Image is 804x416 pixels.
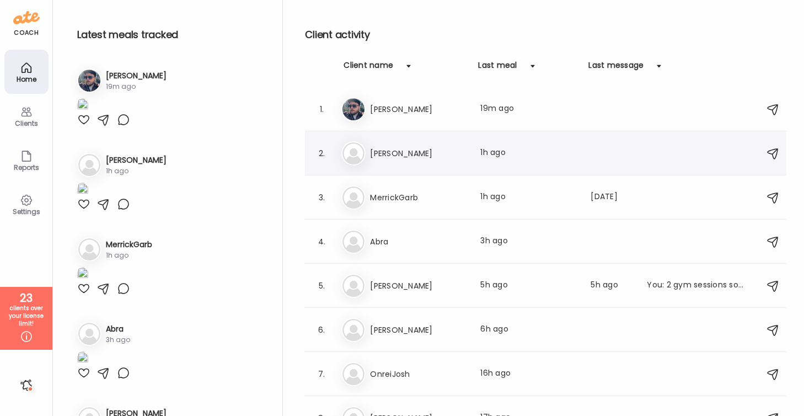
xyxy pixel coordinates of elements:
h3: [PERSON_NAME] [370,279,467,292]
img: bg-avatar-default.svg [78,238,100,260]
h3: MerrickGarb [370,191,467,204]
h3: [PERSON_NAME] [370,147,467,160]
img: bg-avatar-default.svg [342,363,365,385]
div: 23 [4,291,49,305]
img: images%2FuClcIKOTnDcnFkO6MYeCD7EVc453%2Fvj371z74APlaZY9IBL8g%2FryZZjrakwgTpEtbN32O1_1080 [77,267,88,282]
div: 1h ago [106,166,167,176]
img: bg-avatar-default.svg [342,275,365,297]
img: bg-avatar-default.svg [78,154,100,176]
img: bg-avatar-default.svg [342,319,365,341]
h3: Abra [106,323,130,335]
div: 1. [315,103,328,116]
div: You: 2 gym sessions so far this week!! Do you have any protein powder left? I would suggest going... [647,279,744,292]
h3: [PERSON_NAME] [106,154,167,166]
div: 3. [315,191,328,204]
img: ate [13,9,40,26]
div: 3h ago [106,335,130,345]
img: avatars%2FqfN6MOReJKbUSuDM5i6AZ6bwkYH2 [78,70,100,92]
div: Reports [7,164,46,171]
div: Settings [7,208,46,215]
div: Clients [7,120,46,127]
img: images%2Fw52rO0rltTO3dTMkIwpKaV4OyAr1%2Fen9mnmlH48aGbpom57Nj%2FNhJIw58limSOoC0V8CqA_1080 [77,351,88,366]
div: 4. [315,235,328,248]
div: 2. [315,147,328,160]
div: Home [7,76,46,83]
div: 19m ago [106,82,167,92]
div: 5h ago [480,279,577,292]
div: Last meal [478,60,517,77]
div: 19m ago [480,103,577,116]
h3: OnreiJosh [370,367,467,381]
h3: Abra [370,235,467,248]
div: Client name [344,60,393,77]
div: 7. [315,367,328,381]
img: images%2FqfN6MOReJKbUSuDM5i6AZ6bwkYH2%2FuhNQMy7FgYewASpcLXuq%2FyETVn0ec6TXAzmHh1noJ_1080 [77,98,88,113]
div: 5h ago [591,279,634,292]
div: 1h ago [106,250,152,260]
div: Last message [588,60,644,77]
img: avatars%2FqfN6MOReJKbUSuDM5i6AZ6bwkYH2 [342,98,365,120]
h3: [PERSON_NAME] [106,70,167,82]
div: 1h ago [480,191,577,204]
img: images%2FFPhD3k8IX7h3vPw2oA3nirXmpbG3%2FFjmPlVOghUQImSo82B5L%2FCuOMhcpxvGgxDBVr1RvX_1080 [77,183,88,198]
div: 6h ago [480,323,577,337]
div: 5. [315,279,328,292]
img: bg-avatar-default.svg [78,323,100,345]
div: coach [14,28,39,38]
div: clients over your license limit! [4,305,49,328]
div: 3h ago [480,235,577,248]
h2: Latest meals tracked [77,26,265,43]
h3: [PERSON_NAME] [370,103,467,116]
div: [DATE] [591,191,634,204]
h3: MerrickGarb [106,239,152,250]
div: 6. [315,323,328,337]
h3: [PERSON_NAME] [370,323,467,337]
div: 1h ago [480,147,577,160]
img: bg-avatar-default.svg [342,142,365,164]
img: bg-avatar-default.svg [342,231,365,253]
img: bg-avatar-default.svg [342,186,365,209]
h2: Client activity [305,26,786,43]
div: 16h ago [480,367,577,381]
